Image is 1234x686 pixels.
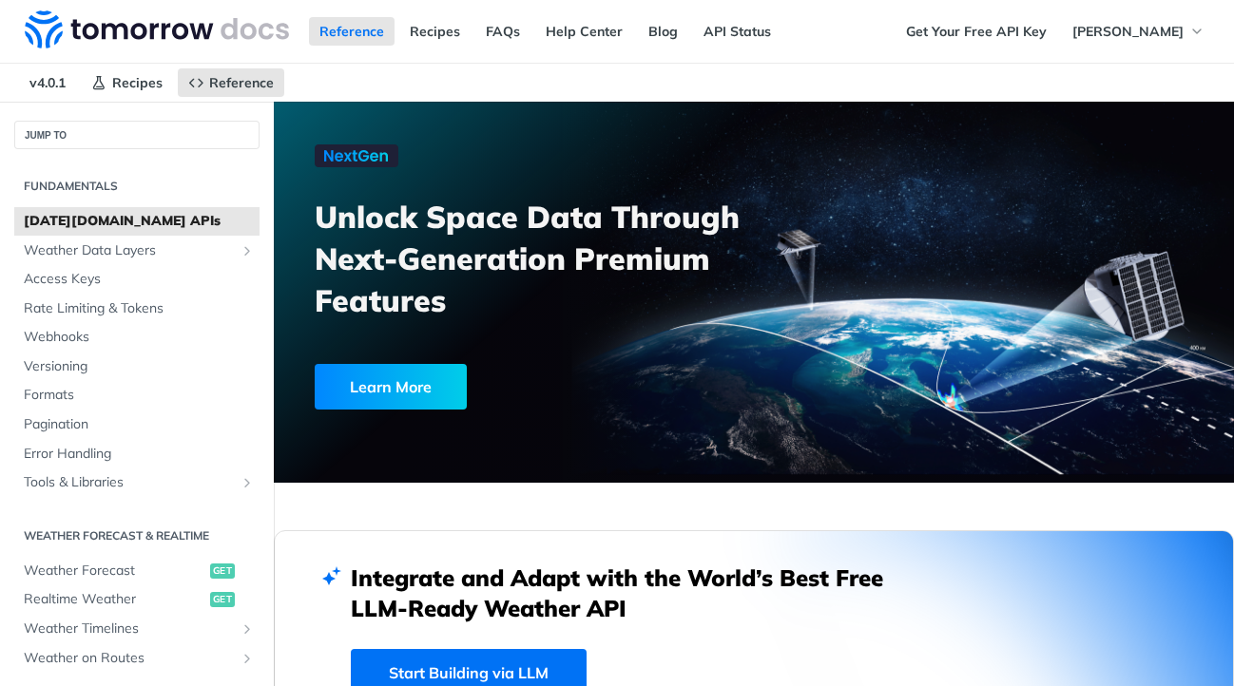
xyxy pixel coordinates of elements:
[14,527,260,544] h2: Weather Forecast & realtime
[693,17,781,46] a: API Status
[19,68,76,97] span: v4.0.1
[14,615,260,643] a: Weather TimelinesShow subpages for Weather Timelines
[896,17,1057,46] a: Get Your Free API Key
[14,557,260,585] a: Weather Forecastget
[475,17,530,46] a: FAQs
[25,10,289,48] img: Tomorrow.io Weather API Docs
[14,295,260,323] a: Rate Limiting & Tokens
[315,364,683,410] a: Learn More
[240,621,255,637] button: Show subpages for Weather Timelines
[535,17,633,46] a: Help Center
[14,265,260,294] a: Access Keys
[210,563,235,579] span: get
[24,415,255,434] span: Pagination
[240,243,255,258] button: Show subpages for Weather Data Layers
[14,121,260,149] button: JUMP TO
[315,144,398,167] img: NextGen
[315,196,775,321] h3: Unlock Space Data Through Next-Generation Premium Features
[24,473,235,492] span: Tools & Libraries
[14,410,260,439] a: Pagination
[210,592,235,607] span: get
[24,357,255,376] span: Versioning
[81,68,173,97] a: Recipes
[1072,23,1184,40] span: [PERSON_NAME]
[178,68,284,97] a: Reference
[14,323,260,352] a: Webhooks
[24,212,255,231] span: [DATE][DOMAIN_NAME] APIs
[24,562,205,581] span: Weather Forecast
[14,644,260,673] a: Weather on RoutesShow subpages for Weather on Routes
[240,475,255,490] button: Show subpages for Tools & Libraries
[24,270,255,289] span: Access Keys
[14,178,260,195] h2: Fundamentals
[14,207,260,236] a: [DATE][DOMAIN_NAME] APIs
[14,468,260,497] a: Tools & LibrariesShow subpages for Tools & Libraries
[14,440,260,468] a: Error Handling
[24,328,255,347] span: Webhooks
[638,17,688,46] a: Blog
[240,651,255,666] button: Show subpages for Weather on Routes
[14,237,260,265] a: Weather Data LayersShow subpages for Weather Data Layers
[14,381,260,410] a: Formats
[315,364,467,410] div: Learn More
[14,585,260,614] a: Realtime Weatherget
[24,386,255,405] span: Formats
[24,445,255,464] span: Error Handling
[209,74,274,91] span: Reference
[24,241,235,260] span: Weather Data Layers
[112,74,163,91] span: Recipes
[1062,17,1215,46] button: [PERSON_NAME]
[351,562,912,623] h2: Integrate and Adapt with the World’s Best Free LLM-Ready Weather API
[14,353,260,381] a: Versioning
[24,590,205,609] span: Realtime Weather
[24,619,235,638] span: Weather Timelines
[399,17,471,46] a: Recipes
[309,17,395,46] a: Reference
[24,649,235,668] span: Weather on Routes
[24,299,255,318] span: Rate Limiting & Tokens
